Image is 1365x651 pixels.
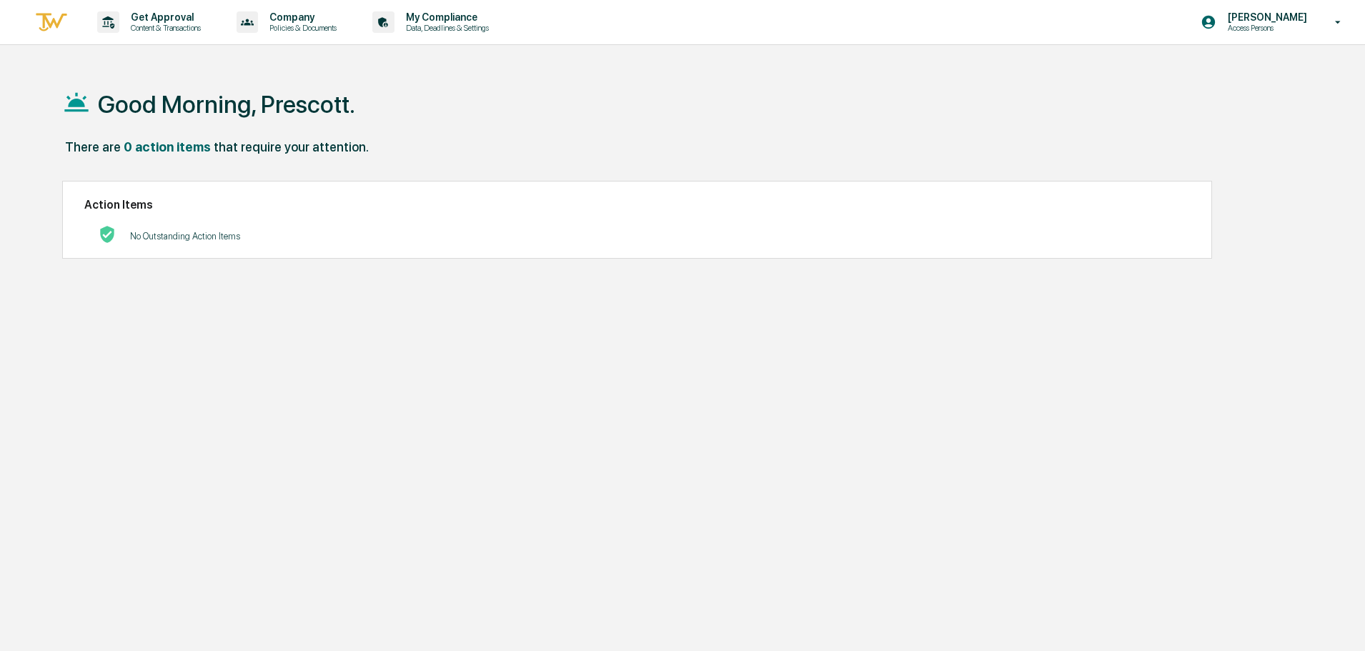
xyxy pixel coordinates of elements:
p: Policies & Documents [258,23,344,33]
p: Get Approval [119,11,208,23]
p: [PERSON_NAME] [1216,11,1314,23]
p: My Compliance [394,11,496,23]
p: Access Persons [1216,23,1314,33]
div: that require your attention. [214,139,369,154]
p: Data, Deadlines & Settings [394,23,496,33]
p: Content & Transactions [119,23,208,33]
div: 0 action items [124,139,211,154]
h2: Action Items [84,198,1190,212]
img: No Actions logo [99,226,116,243]
img: logo [34,11,69,34]
div: There are [65,139,121,154]
h1: Good Morning, Prescott. [98,90,355,119]
p: No Outstanding Action Items [130,231,240,242]
p: Company [258,11,344,23]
